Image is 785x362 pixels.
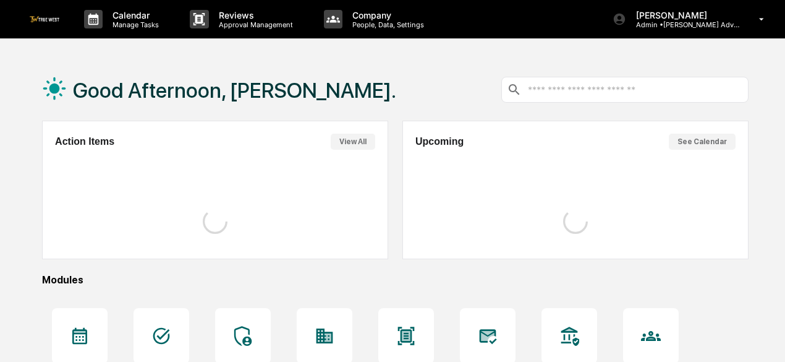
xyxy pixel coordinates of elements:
[626,10,741,20] p: [PERSON_NAME]
[42,274,749,286] div: Modules
[331,134,375,150] button: View All
[103,10,165,20] p: Calendar
[103,20,165,29] p: Manage Tasks
[30,16,59,22] img: logo
[73,78,396,103] h1: Good Afternoon, [PERSON_NAME].
[342,20,430,29] p: People, Data, Settings
[342,10,430,20] p: Company
[209,20,299,29] p: Approval Management
[209,10,299,20] p: Reviews
[415,136,464,147] h2: Upcoming
[55,136,114,147] h2: Action Items
[669,134,736,150] button: See Calendar
[626,20,741,29] p: Admin • [PERSON_NAME] Advisory Group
